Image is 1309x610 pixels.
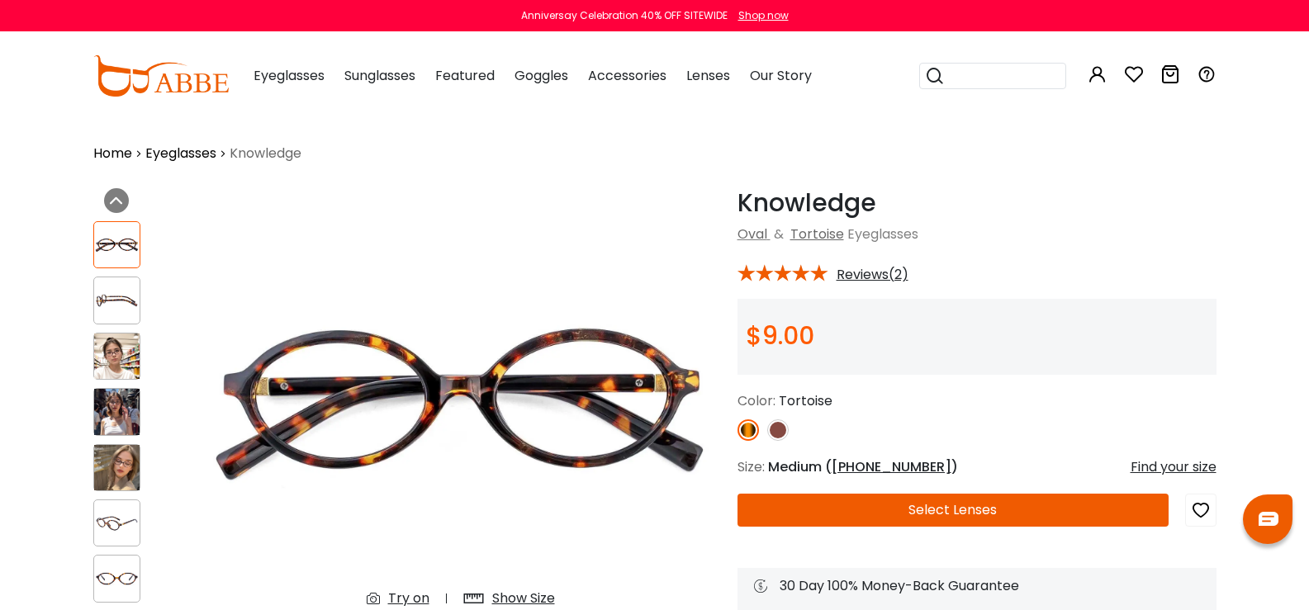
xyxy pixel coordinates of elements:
[521,8,728,23] div: Anniversay Celebration 40% OFF SITEWIDE
[435,66,495,85] span: Featured
[686,66,730,85] span: Lenses
[737,391,775,410] span: Color:
[94,333,140,379] img: Knowledge Tortoise Acetate Eyeglasses , UniversalBridgeFit Frames from ABBE Glasses
[1259,512,1278,526] img: chat
[94,234,140,257] img: Knowledge Tortoise Acetate Eyeglasses , UniversalBridgeFit Frames from ABBE Glasses
[832,457,951,476] span: [PHONE_NUMBER]
[145,144,216,163] a: Eyeglasses
[730,8,789,22] a: Shop now
[93,144,132,163] a: Home
[738,8,789,23] div: Shop now
[737,225,767,244] a: Oval
[94,445,140,490] img: Knowledge Tortoise Acetate Eyeglasses , UniversalBridgeFit Frames from ABBE Glasses
[847,225,918,244] span: Eyeglasses
[737,494,1169,527] button: Select Lenses
[750,66,812,85] span: Our Story
[94,289,140,312] img: Knowledge Tortoise Acetate Eyeglasses , UniversalBridgeFit Frames from ABBE Glasses
[515,66,568,85] span: Goggles
[737,188,1217,218] h1: Knowledge
[230,144,301,163] span: Knowledge
[790,225,844,244] a: Tortoise
[94,512,140,535] img: Knowledge Tortoise Acetate Eyeglasses , UniversalBridgeFit Frames from ABBE Glasses
[754,576,1200,596] div: 30 Day 100% Money-Back Guarantee
[93,55,229,97] img: abbeglasses.com
[588,66,666,85] span: Accessories
[492,589,555,608] div: Show Size
[746,318,814,353] span: $9.00
[94,567,140,590] img: Knowledge Tortoise Acetate Eyeglasses , UniversalBridgeFit Frames from ABBE Glasses
[768,457,958,476] span: Medium ( )
[837,267,908,282] span: Reviews(2)
[344,66,415,85] span: Sunglasses
[1131,457,1217,477] div: Find your size
[771,225,787,244] span: &
[737,457,765,476] span: Size:
[388,589,429,608] div: Try on
[254,66,325,85] span: Eyeglasses
[779,391,832,410] span: Tortoise
[94,389,140,434] img: Knowledge Tortoise Acetate Eyeglasses , UniversalBridgeFit Frames from ABBE Glasses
